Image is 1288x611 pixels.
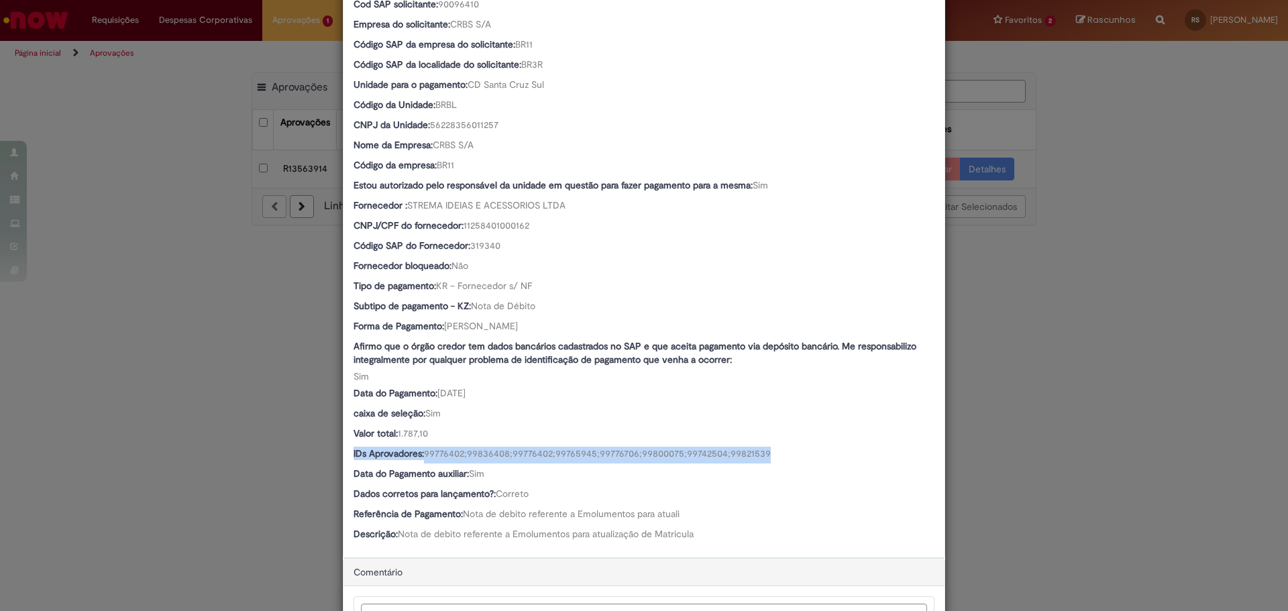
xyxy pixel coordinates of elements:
span: 56228356011257 [430,119,498,131]
b: Forma de Pagamento: [354,320,444,332]
b: Fornecedor bloqueado: [354,260,451,272]
span: Nota de debito referente a Emolumentos para atualização de Matricula [398,528,694,540]
span: CRBS S/A [433,139,474,151]
span: KR – Fornecedor s/ NF [436,280,532,292]
span: Sim [469,467,484,480]
span: Sim [753,179,768,191]
b: IDs Aprovadores: [354,447,424,459]
span: 99776402;99836408;99776402;99765945;99776706;99800075;99742504;99821539 [424,447,771,459]
span: CRBS S/A [450,18,491,30]
b: Referência de Pagamento: [354,508,463,520]
b: Subtipo de pagamento - KZ: [354,300,471,312]
span: 11258401000162 [464,219,529,231]
span: 319340 [470,239,500,252]
span: Nota de Débito [471,300,535,312]
span: Nota de debito referente a Emolumentos para atuali [463,508,680,520]
span: [DATE] [437,387,466,399]
span: [PERSON_NAME] [444,320,518,332]
span: Comentário [354,566,402,578]
b: caixa de seleção: [354,407,425,419]
b: Nome da Empresa: [354,139,433,151]
b: Afirmo que o órgão credor tem dados bancários cadastrados no SAP e que aceita pagamento via depós... [354,340,916,366]
span: CD Santa Cruz Sul [468,78,544,91]
b: Tipo de pagamento: [354,280,436,292]
span: Sim [354,370,369,382]
b: Dados corretos para lançamento?: [354,488,496,500]
span: Correto [496,488,529,500]
span: BRBL [435,99,457,111]
span: BR3R [521,58,543,70]
b: Unidade para o pagamento: [354,78,468,91]
span: Não [451,260,468,272]
b: Data do Pagamento: [354,387,437,399]
b: Código SAP da empresa do solicitante: [354,38,515,50]
b: CNPJ da Unidade: [354,119,430,131]
b: Código SAP da localidade do solicitante: [354,58,521,70]
b: Empresa do solicitante: [354,18,450,30]
span: BR11 [437,159,454,171]
span: STREMA IDEIAS E ACESSORIOS LTDA [407,199,566,211]
b: CNPJ/CPF do fornecedor: [354,219,464,231]
b: Estou autorizado pelo responsável da unidade em questão para fazer pagamento para a mesma: [354,179,753,191]
b: Código SAP do Fornecedor: [354,239,470,252]
span: BR11 [515,38,533,50]
b: Data do Pagamento auxiliar: [354,467,469,480]
b: Código da empresa: [354,159,437,171]
span: Sim [425,407,441,419]
span: 1.787,10 [398,427,428,439]
b: Fornecedor : [354,199,407,211]
b: Descrição: [354,528,398,540]
b: Código da Unidade: [354,99,435,111]
b: Valor total: [354,427,398,439]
